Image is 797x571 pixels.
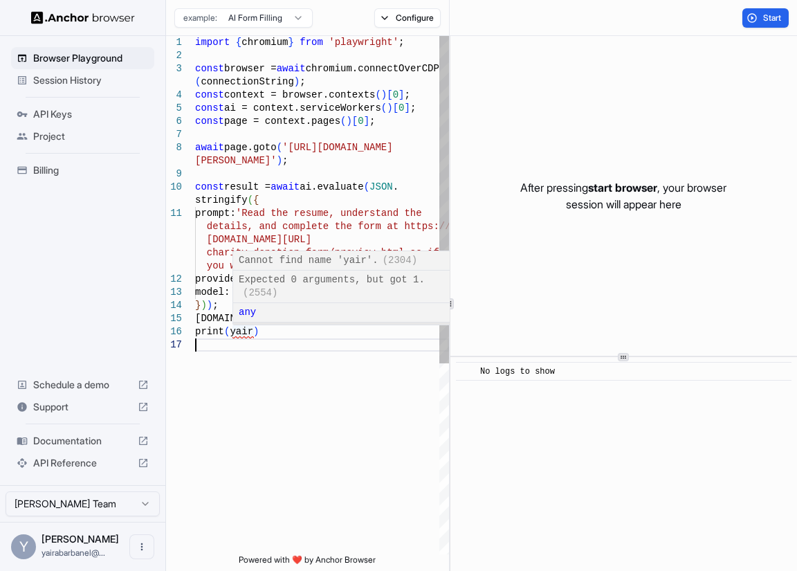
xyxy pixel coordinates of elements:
[253,326,259,337] span: )
[230,326,253,337] span: yair
[387,102,392,114] span: )
[230,287,351,298] span: 'openai/gpt-oss-120b'
[329,37,398,48] span: 'playwright'
[381,89,387,100] span: )
[398,89,404,100] span: ]
[166,128,182,141] div: 7
[239,255,378,266] span: Cannot find name 'yair'.
[166,338,182,352] div: 17
[300,76,305,87] span: ;
[239,274,425,285] span: Expected 0 arguments, but got 1.
[404,89,410,100] span: ;
[393,102,398,114] span: [
[33,456,132,470] span: API Reference
[404,102,410,114] span: ]
[224,63,277,74] span: browser =
[241,37,288,48] span: chromium
[224,116,340,127] span: page = context.pages
[742,8,789,28] button: Start
[378,255,417,266] span: (2304)
[277,63,306,74] span: await
[195,102,224,114] span: const
[463,365,470,379] span: ​
[166,273,182,286] div: 12
[11,47,154,69] div: Browser Playground
[11,430,154,452] div: Documentation
[195,300,201,311] span: }
[195,89,224,100] span: const
[346,116,351,127] span: )
[11,103,154,125] div: API Keys
[224,102,381,114] span: ai = context.serviceWorkers
[393,89,398,100] span: 0
[300,181,363,192] span: ai.evaluate
[166,299,182,312] div: 14
[33,129,149,143] span: Project
[212,300,218,311] span: ;
[166,102,182,115] div: 5
[375,89,381,100] span: (
[33,73,149,87] span: Session History
[201,300,206,311] span: )
[33,51,149,65] span: Browser Playground
[11,69,154,91] div: Session History
[340,116,346,127] span: (
[352,116,358,127] span: [
[207,221,451,232] span: details, and complete the form at https://
[33,163,149,177] span: Billing
[201,76,293,87] span: connectionString
[520,179,726,212] p: After pressing , your browser session will appear here
[166,141,182,154] div: 8
[195,76,201,87] span: (
[33,400,132,414] span: Support
[166,115,182,128] div: 6
[410,102,416,114] span: ;
[300,37,323,48] span: from
[129,534,154,559] button: Open menu
[166,167,182,181] div: 9
[364,116,369,127] span: ]
[239,307,256,318] span: any
[224,89,375,100] span: context = browser.contexts
[11,125,154,147] div: Project
[224,326,230,337] span: (
[224,181,271,192] span: result =
[33,434,132,448] span: Documentation
[374,8,441,28] button: Configure
[195,313,271,324] span: [DOMAIN_NAME]
[387,89,392,100] span: [
[253,194,259,206] span: {
[277,155,282,166] span: )
[398,37,404,48] span: ;
[33,107,149,121] span: API Keys
[166,286,182,299] div: 13
[294,76,300,87] span: )
[195,142,224,153] span: await
[166,49,182,62] div: 2
[239,287,277,298] span: (2554)
[195,155,277,166] span: [PERSON_NAME]'
[195,37,230,48] span: import
[381,102,387,114] span: (
[195,326,224,337] span: print
[588,181,657,194] span: start browser
[306,63,439,74] span: chromium.connectOverCDP
[288,37,293,48] span: }
[166,181,182,194] div: 10
[166,325,182,338] div: 16
[207,300,212,311] span: )
[11,374,154,396] div: Schedule a demo
[277,142,282,153] span: (
[271,181,300,192] span: await
[183,12,217,24] span: example:
[248,194,253,206] span: (
[195,63,224,74] span: const
[42,547,105,558] span: yairabarbanel@gmail.com
[166,62,182,75] div: 3
[11,396,154,418] div: Support
[195,116,224,127] span: const
[224,142,277,153] span: page.goto
[369,116,375,127] span: ;
[207,260,445,271] span: you were her. Limit the donation to $10.'
[11,534,36,559] div: Y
